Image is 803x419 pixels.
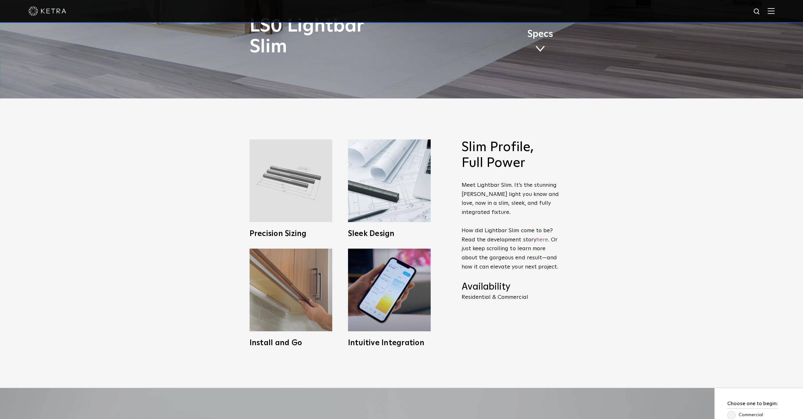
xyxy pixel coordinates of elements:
[250,16,428,57] h1: LS0 Lightbar Slim
[348,139,431,222] img: L30_SlimProfile
[462,139,559,171] h2: Slim Profile, Full Power
[462,294,559,300] p: Residential & Commercial
[727,412,763,418] label: Commercial
[250,139,332,222] img: L30_Custom_Length_Black-2
[527,30,553,54] a: Specs
[753,8,761,16] img: search icon
[348,230,431,238] h3: Sleek Design
[462,181,559,272] p: Meet Lightbar Slim. It’s the stunning [PERSON_NAME] light you know and love, now in a slim, sleek...
[768,8,775,14] img: Hamburger%20Nav.svg
[348,249,431,331] img: L30_SystemIntegration
[250,230,332,238] h3: Precision Sizing
[527,30,553,39] span: Specs
[250,249,332,331] img: LS0_Easy_Install
[28,6,66,16] img: ketra-logo-2019-white
[727,401,778,409] h3: Choose one to begin:
[462,281,559,293] h4: Availability
[536,237,548,243] a: here
[348,339,431,347] h3: Intuitive Integration
[250,339,332,347] h3: Install and Go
